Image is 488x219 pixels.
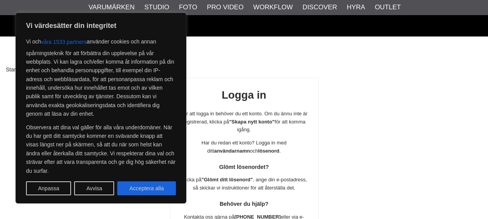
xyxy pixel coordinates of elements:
a: Pro Video [207,2,243,12]
button: Avvisa [74,181,114,195]
p: Har du redan ett konto? Logga in med ditt och . [180,139,309,155]
p: För att logga in behöver du ett konto. Om du ännu inte är registrerad, klicka på för att komma ig... [180,110,309,134]
div: Vi värdesätter din integritet [16,13,186,203]
button: våra 1533 partners [41,35,87,49]
strong: användarnamn [214,148,250,154]
a: Varumärken [89,2,135,12]
p: Observera att dina val gäller för alla våra underdomäner. När du har gett ditt samtycke kommer en... [26,123,176,175]
a: Studio [144,2,169,12]
p: Klicka på , ange din e-postadress, så skickar vi instruktioner för att återställa det. [180,176,309,192]
p: Vi och använder cookies och annan spårningsteknik för att förbättra din upplevelse på vår webbpla... [26,35,176,118]
strong: Glömt lösenordet? [219,164,269,170]
a: Discover [302,2,337,12]
strong: "Skapa nytt konto" [229,119,274,125]
strong: Behöver du hjälp? [220,201,269,207]
a: Workflow [253,2,293,12]
h1: Logga in [180,88,309,103]
strong: "Glömt ditt lösenord" [201,177,253,182]
a: Hyra [347,2,365,12]
p: Vi värdesätter din integritet [26,21,176,30]
a: Start [6,66,17,74]
a: Outlet [375,2,401,12]
a: Foto [179,2,197,12]
strong: lösenord [258,148,280,154]
button: Acceptera alla [117,181,176,195]
button: Anpassa [26,181,71,195]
